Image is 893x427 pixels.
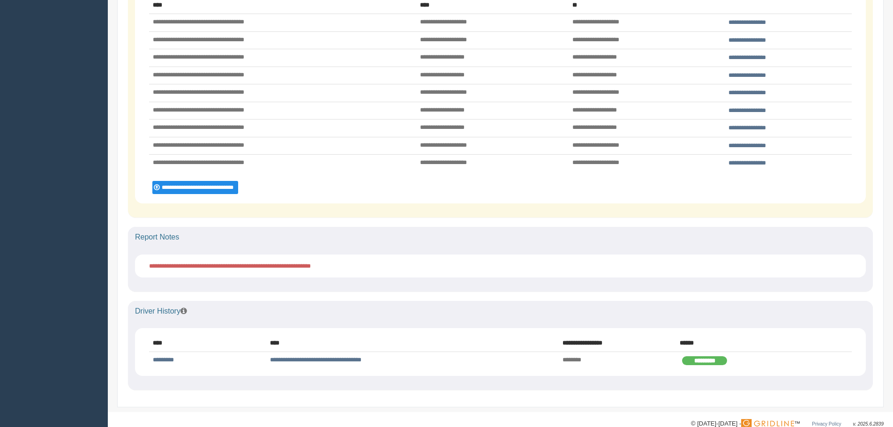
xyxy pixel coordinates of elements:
div: Report Notes [128,227,873,247]
a: Privacy Policy [812,421,841,427]
span: v. 2025.6.2839 [853,421,884,427]
div: Driver History [128,301,873,322]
